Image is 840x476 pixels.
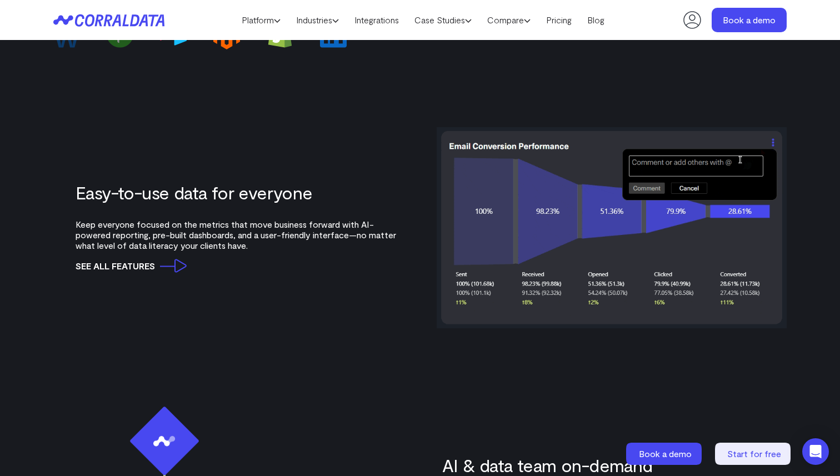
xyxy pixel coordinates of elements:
a: Pricing [538,12,579,28]
a: Book a demo [626,443,704,465]
a: Platform [234,12,288,28]
p: Keep everyone focused on the metrics that move business forward with AI-powered reporting, pre-bu... [76,219,398,250]
span: Start for free [727,448,781,459]
span: Book a demo [639,448,692,459]
a: Start for free [715,443,793,465]
a: see all features [76,259,187,273]
h3: AI & data team on-demand [442,455,764,475]
div: Open Intercom Messenger [802,438,829,465]
a: Industries [288,12,347,28]
h3: Easy-to-use data for everyone [76,182,398,202]
a: Case Studies [407,12,479,28]
a: Blog [579,12,612,28]
a: Book a demo [712,8,787,32]
a: Compare [479,12,538,28]
a: Integrations [347,12,407,28]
